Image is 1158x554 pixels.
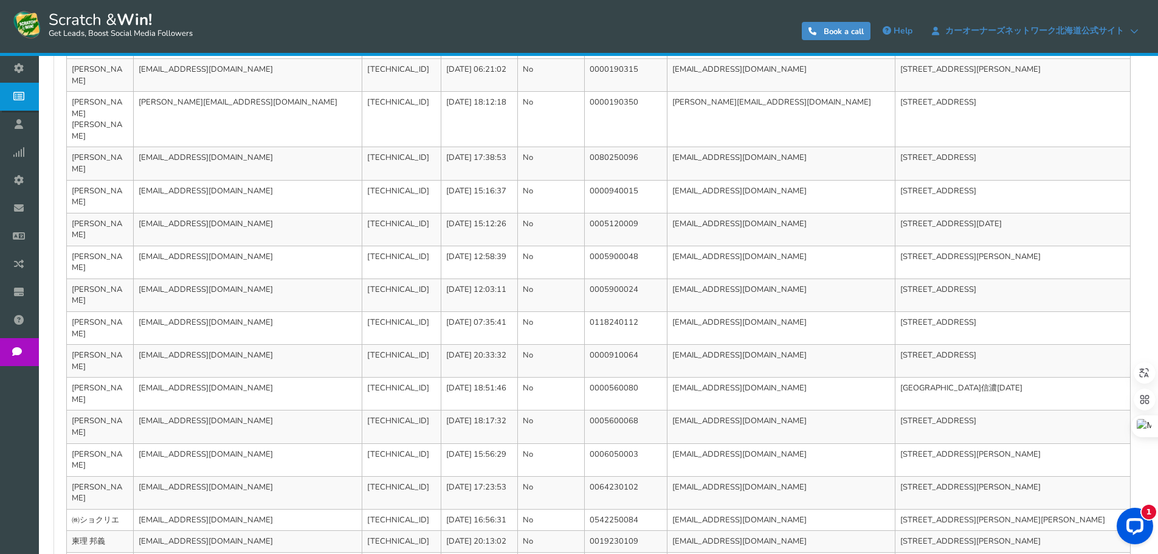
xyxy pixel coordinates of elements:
[585,378,667,410] td: 0000560080
[49,29,193,39] small: Get Leads, Boost Social Media Followers
[67,213,134,246] td: [PERSON_NAME]
[441,92,518,147] td: [DATE] 18:12:18
[667,378,895,410] td: [EMAIL_ADDRESS][DOMAIN_NAME]
[667,345,895,378] td: [EMAIL_ADDRESS][DOMAIN_NAME]
[441,345,518,378] td: [DATE] 20:33:32
[34,19,60,29] div: v 4.0.25
[441,476,518,509] td: [DATE] 17:23:53
[55,73,102,81] div: ドメイン概要
[895,509,1131,531] td: [STREET_ADDRESS][PERSON_NAME][PERSON_NAME]
[667,312,895,345] td: [EMAIL_ADDRESS][DOMAIN_NAME]
[362,443,441,476] td: [TECHNICAL_ID]
[895,378,1131,410] td: [GEOGRAPHIC_DATA]信濃[DATE]
[67,312,134,345] td: [PERSON_NAME]
[441,147,518,180] td: [DATE] 17:38:53
[667,279,895,311] td: [EMAIL_ADDRESS][DOMAIN_NAME]
[667,213,895,246] td: [EMAIL_ADDRESS][DOMAIN_NAME]
[32,32,140,43] div: ドメイン: [DOMAIN_NAME]
[362,410,441,443] td: [TECHNICAL_ID]
[894,25,912,36] span: Help
[667,509,895,531] td: [EMAIL_ADDRESS][DOMAIN_NAME]
[585,92,667,147] td: 0000190350
[667,476,895,509] td: [EMAIL_ADDRESS][DOMAIN_NAME]
[12,9,193,40] a: Scratch &Win! Get Leads, Boost Social Media Followers
[585,59,667,92] td: 0000190315
[895,279,1131,311] td: [STREET_ADDRESS]
[19,19,29,29] img: logo_orange.svg
[518,378,585,410] td: No
[43,9,193,40] span: Scratch &
[67,378,134,410] td: [PERSON_NAME]
[67,92,134,147] td: [PERSON_NAME] [PERSON_NAME]
[67,476,134,509] td: [PERSON_NAME]
[824,26,864,37] span: Book a call
[362,345,441,378] td: [TECHNICAL_ID]
[441,312,518,345] td: [DATE] 07:35:41
[518,345,585,378] td: No
[518,279,585,311] td: No
[585,531,667,553] td: 0019230109
[667,92,895,147] td: [PERSON_NAME][EMAIL_ADDRESS][DOMAIN_NAME]
[895,345,1131,378] td: [STREET_ADDRESS]
[362,279,441,311] td: [TECHNICAL_ID]
[41,72,51,81] img: tab_domain_overview_orange.svg
[895,213,1131,246] td: [STREET_ADDRESS][DATE]
[134,279,362,311] td: [EMAIL_ADDRESS][DOMAIN_NAME]
[134,509,362,531] td: [EMAIL_ADDRESS][DOMAIN_NAME]
[67,180,134,213] td: [PERSON_NAME]
[134,246,362,279] td: [EMAIL_ADDRESS][DOMAIN_NAME]
[518,410,585,443] td: No
[67,410,134,443] td: [PERSON_NAME]
[67,59,134,92] td: [PERSON_NAME]
[895,180,1131,213] td: [STREET_ADDRESS]
[12,9,43,40] img: Scratch and Win
[362,312,441,345] td: [TECHNICAL_ID]
[518,213,585,246] td: No
[895,476,1131,509] td: [STREET_ADDRESS][PERSON_NAME]
[518,476,585,509] td: No
[667,180,895,213] td: [EMAIL_ADDRESS][DOMAIN_NAME]
[667,443,895,476] td: [EMAIL_ADDRESS][DOMAIN_NAME]
[895,147,1131,180] td: [STREET_ADDRESS]
[895,410,1131,443] td: [STREET_ADDRESS]
[134,345,362,378] td: [EMAIL_ADDRESS][DOMAIN_NAME]
[667,59,895,92] td: [EMAIL_ADDRESS][DOMAIN_NAME]
[362,92,441,147] td: [TECHNICAL_ID]
[134,443,362,476] td: [EMAIL_ADDRESS][DOMAIN_NAME]
[362,509,441,531] td: [TECHNICAL_ID]
[67,345,134,378] td: [PERSON_NAME]
[67,279,134,311] td: [PERSON_NAME]
[128,72,137,81] img: tab_keywords_by_traffic_grey.svg
[362,378,441,410] td: [TECHNICAL_ID]
[667,410,895,443] td: [EMAIL_ADDRESS][DOMAIN_NAME]
[518,147,585,180] td: No
[134,312,362,345] td: [EMAIL_ADDRESS][DOMAIN_NAME]
[362,531,441,553] td: [TECHNICAL_ID]
[67,443,134,476] td: [PERSON_NAME]
[67,147,134,180] td: [PERSON_NAME]
[518,92,585,147] td: No
[585,476,667,509] td: 0064230102
[585,279,667,311] td: 0005900024
[518,509,585,531] td: No
[117,9,152,30] strong: Win!
[895,443,1131,476] td: [STREET_ADDRESS][PERSON_NAME]
[134,59,362,92] td: [EMAIL_ADDRESS][DOMAIN_NAME]
[1107,503,1158,554] iframe: LiveChat chat widget
[585,410,667,443] td: 0005600068
[441,180,518,213] td: [DATE] 15:16:37
[362,213,441,246] td: [TECHNICAL_ID]
[585,147,667,180] td: 0080250096
[518,246,585,279] td: No
[134,147,362,180] td: [EMAIL_ADDRESS][DOMAIN_NAME]
[134,213,362,246] td: [EMAIL_ADDRESS][DOMAIN_NAME]
[441,531,518,553] td: [DATE] 20:13:02
[802,22,870,40] a: Book a call
[518,443,585,476] td: No
[67,531,134,553] td: 柬理 邦義
[518,312,585,345] td: No
[362,147,441,180] td: [TECHNICAL_ID]
[895,312,1131,345] td: [STREET_ADDRESS]
[441,509,518,531] td: [DATE] 16:56:31
[939,26,1130,36] span: カーオーナーズネットワーク北海道公式サイト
